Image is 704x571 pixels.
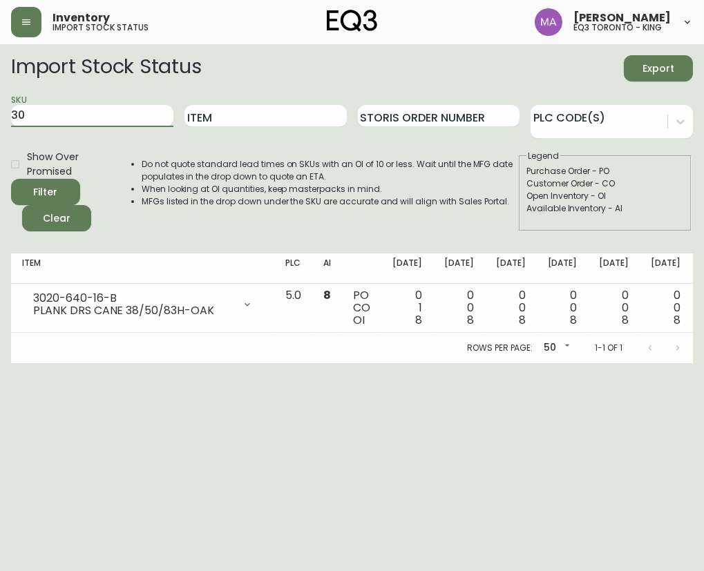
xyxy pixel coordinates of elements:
[142,183,517,195] li: When looking at OI quantities, keep masterpacks in mind.
[526,202,684,215] div: Available Inventory - AI
[674,312,681,328] span: 8
[275,253,313,284] th: PLC
[538,337,573,360] div: 50
[573,12,671,23] span: [PERSON_NAME]
[27,150,103,179] span: Show Over Promised
[624,55,693,81] button: Export
[535,8,562,36] img: 4f0989f25cbf85e7eb2537583095d61e
[537,253,589,284] th: [DATE]
[526,150,560,162] legend: Legend
[599,289,629,327] div: 0 0
[11,179,80,205] button: Filter
[433,253,485,284] th: [DATE]
[381,253,433,284] th: [DATE]
[444,289,474,327] div: 0 0
[588,253,640,284] th: [DATE]
[275,284,313,333] td: 5.0
[22,289,264,320] div: 3020-640-16-BPLANK DRS CANE 38/50/83H-OAK
[526,165,684,177] div: Purchase Order - PO
[570,312,577,328] span: 8
[595,342,622,354] p: 1-1 of 1
[622,312,629,328] span: 8
[53,23,149,32] h5: import stock status
[573,23,662,32] h5: eq3 toronto - king
[33,304,234,317] div: PLANK DRS CANE 38/50/83H-OAK
[392,289,422,327] div: 0 1
[467,342,533,354] p: Rows per page:
[415,312,422,328] span: 8
[526,177,684,190] div: Customer Order - CO
[33,292,234,304] div: 3020-640-16-B
[651,289,681,327] div: 0 0
[53,12,110,23] span: Inventory
[22,205,91,231] button: Clear
[11,253,275,284] th: Item
[485,253,537,284] th: [DATE]
[526,190,684,202] div: Open Inventory - OI
[496,289,526,327] div: 0 0
[353,312,365,328] span: OI
[353,289,370,327] div: PO CO
[34,184,58,201] div: Filter
[323,287,331,303] span: 8
[635,60,682,77] span: Export
[11,55,201,81] h2: Import Stock Status
[519,312,526,328] span: 8
[142,195,517,208] li: MFGs listed in the drop down under the SKU are accurate and will align with Sales Portal.
[142,158,517,183] li: Do not quote standard lead times on SKUs with an OI of 10 or less. Wait until the MFG date popula...
[467,312,474,328] span: 8
[640,253,692,284] th: [DATE]
[548,289,578,327] div: 0 0
[312,253,342,284] th: AI
[327,10,378,32] img: logo
[33,210,80,227] span: Clear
